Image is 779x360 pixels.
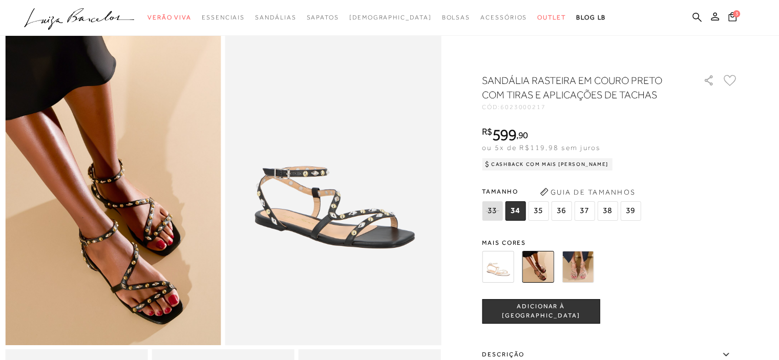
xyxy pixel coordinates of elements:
span: 37 [574,201,595,221]
span: Sandálias [255,14,296,21]
span: ADICIONAR À [GEOGRAPHIC_DATA] [482,302,599,320]
span: 38 [597,201,618,221]
span: 599 [492,125,516,144]
span: Verão Viva [148,14,192,21]
a: categoryNavScreenReaderText [255,8,296,27]
span: Mais cores [482,240,738,246]
span: 35 [528,201,549,221]
a: categoryNavScreenReaderText [441,8,470,27]
span: BLOG LB [576,14,606,21]
a: categoryNavScreenReaderText [148,8,192,27]
span: Essenciais [202,14,245,21]
img: SANDÁLIA RASTEIRA EM COURO PRETO COM TIRAS E APLICAÇÕES DE TACHAS [522,251,554,283]
span: [DEMOGRAPHIC_DATA] [349,14,432,21]
a: categoryNavScreenReaderText [480,8,527,27]
span: Acessórios [480,14,527,21]
span: 39 [620,201,641,221]
i: , [516,131,528,140]
img: SANDÁLIA RASTEIRA EM COURO OFF WHITE COM TIRAS E APLICAÇÕES DE TACHAS [482,251,514,283]
button: Guia de Tamanhos [536,184,639,200]
span: 90 [518,130,528,140]
a: categoryNavScreenReaderText [537,8,566,27]
span: Outlet [537,14,566,21]
a: categoryNavScreenReaderText [202,8,245,27]
div: CÓD: [482,104,687,110]
span: 36 [551,201,572,221]
span: Tamanho [482,184,643,199]
span: 33 [482,201,502,221]
a: categoryNavScreenReaderText [306,8,339,27]
img: image [225,22,441,345]
button: 3 [725,11,740,25]
img: SANDÁLIA RASTEIRA EM METALIZADO PRATA COM TIRAS E APLICAÇÕES DE TACHAS [562,251,594,283]
button: ADICIONAR À [GEOGRAPHIC_DATA] [482,299,600,324]
span: 6023000217 [500,103,546,111]
span: 3 [733,10,740,17]
a: noSubCategoriesText [349,8,432,27]
i: R$ [482,127,492,136]
span: Bolsas [441,14,470,21]
h1: SANDÁLIA RASTEIRA EM COURO PRETO COM TIRAS E APLICAÇÕES DE TACHAS [482,73,674,102]
img: image [5,22,221,345]
a: BLOG LB [576,8,606,27]
span: Sapatos [306,14,339,21]
div: Cashback com Mais [PERSON_NAME] [482,158,613,171]
span: ou 5x de R$119,98 sem juros [482,143,600,152]
span: 34 [505,201,525,221]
